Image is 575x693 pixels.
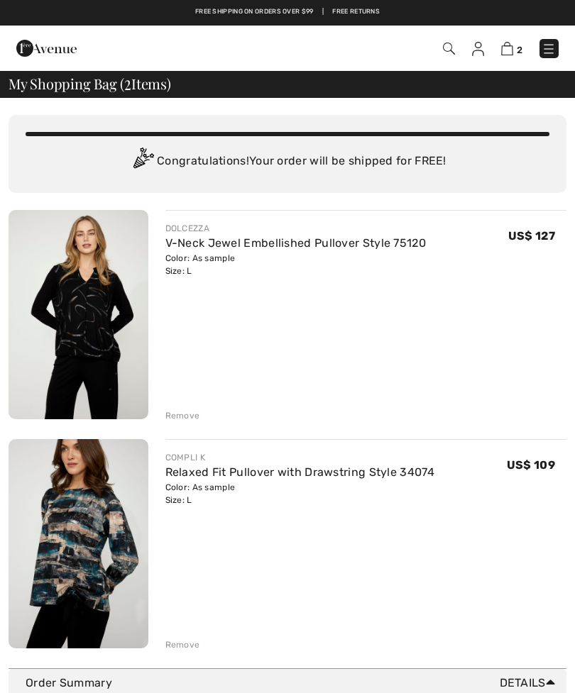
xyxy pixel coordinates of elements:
[165,222,427,235] div: DOLCEZZA
[443,43,455,55] img: Search
[165,451,434,464] div: COMPLI K
[165,481,434,506] div: Color: As sample Size: L
[165,252,427,277] div: Color: As sample Size: L
[501,40,522,57] a: 2
[501,42,513,55] img: Shopping Bag
[165,465,434,479] a: Relaxed Fit Pullover with Drawstring Style 34074
[508,229,555,243] span: US$ 127
[16,34,77,62] img: 1ère Avenue
[472,42,484,56] img: My Info
[26,675,561,692] div: Order Summary
[16,40,77,54] a: 1ère Avenue
[165,638,200,651] div: Remove
[517,45,522,55] span: 2
[9,77,171,91] span: My Shopping Bag ( Items)
[195,7,314,17] a: Free shipping on orders over $99
[322,7,324,17] span: |
[9,439,148,648] img: Relaxed Fit Pullover with Drawstring Style 34074
[500,675,561,692] span: Details
[9,210,148,419] img: V-Neck Jewel Embellished Pullover Style 75120
[165,236,427,250] a: V-Neck Jewel Embellished Pullover Style 75120
[124,73,131,92] span: 2
[26,148,549,176] div: Congratulations! Your order will be shipped for FREE!
[542,42,556,56] img: Menu
[332,7,380,17] a: Free Returns
[128,148,157,176] img: Congratulation2.svg
[165,409,200,422] div: Remove
[507,458,555,472] span: US$ 109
